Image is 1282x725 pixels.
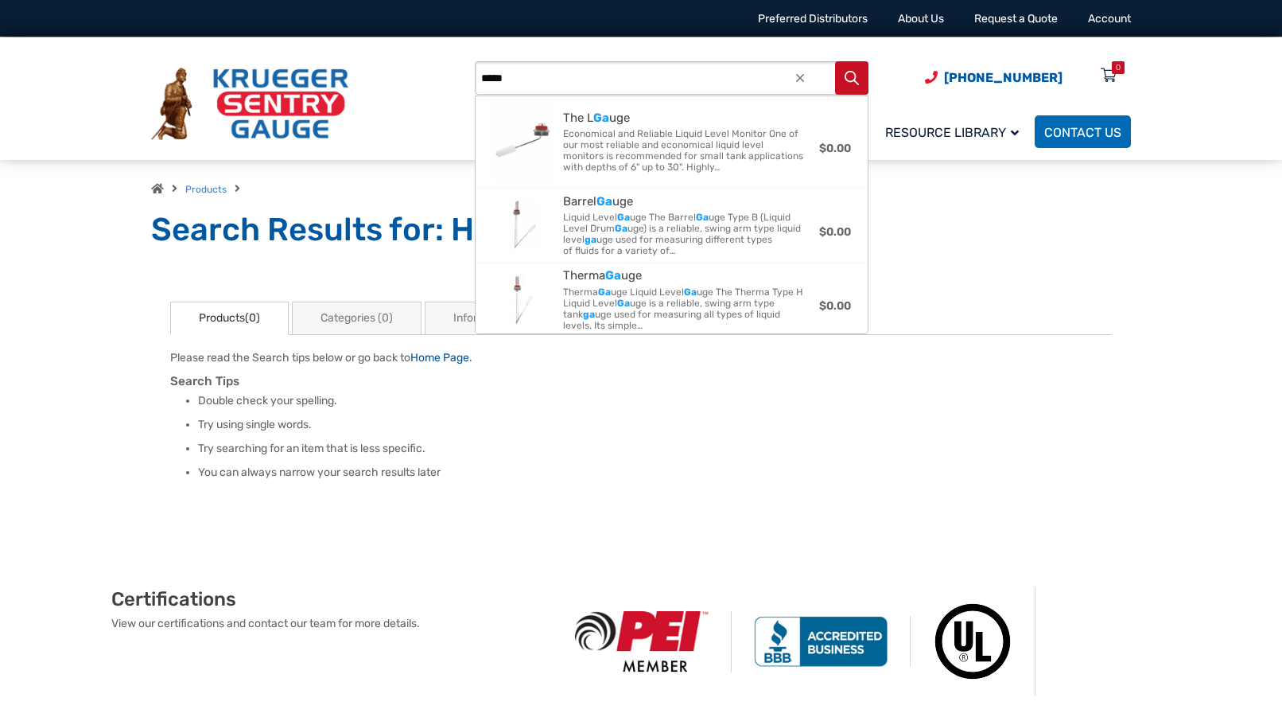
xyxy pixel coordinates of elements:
span: Barrel uge [563,195,818,209]
h3: Search Tips [170,374,1112,389]
a: The L GaugeThe LGaugeEconomical and Reliable Liquid Level Monitor One of our most reliable and ec... [476,96,868,189]
h2: Certifications [111,587,553,611]
li: Try searching for an item that is less specific. [198,441,1112,457]
a: Therma GaugeThermaGaugeThermaGauge Liquid LevelGauge The Therma Type H Liquid LevelGauge is a rel... [476,263,868,338]
a: Account [1088,12,1131,25]
img: PEI Member [553,611,732,672]
span: Resource Library [885,125,1019,140]
img: Krueger Sentry Gauge [151,68,348,141]
li: Try using single words. [198,417,1112,433]
a: Preferred Distributors [758,12,868,25]
li: Double check your spelling. [198,393,1112,409]
strong: Ga [617,298,630,309]
strong: Ga [593,111,609,125]
strong: Ga [684,286,697,298]
a: Request a Quote [974,12,1058,25]
img: BBB [732,616,911,667]
a: Information [425,302,541,335]
a: Resource Library [876,113,1035,150]
span: The L uge [563,111,818,125]
a: Contact Us [1035,115,1131,148]
img: The L Gauge [491,103,555,182]
span: $ [819,299,826,313]
h1: Search Results for: H-2-33-s2 [151,210,1131,250]
img: Underwriters Laboratories [911,587,1035,696]
a: About Us [898,12,944,25]
span: [PHONE_NUMBER] [944,70,1063,85]
strong: Ga [598,286,611,298]
span: Liquid Level uge The Barrel uge Type B (Liquid Level Drum uge) is a reliable, swing arm type liqu... [563,212,806,256]
div: 0 [1116,61,1121,74]
button: Search [835,61,868,95]
a: Barrel GaugeBarrelGaugeLiquid LevelGauge The BarrelGauge Type B (Liquid Level DrumGauge) is a rel... [476,189,868,263]
a: Categories (0) [292,302,422,335]
strong: Ga [696,212,709,223]
a: Products(0) [170,302,289,335]
a: Phone Number (920) 434-8860 [925,68,1063,88]
li: You can always narrow your search results later [198,465,1112,481]
strong: ga [583,309,595,320]
span: $ [819,142,826,155]
bdi: 0.00 [819,299,851,313]
img: Therma Gauge [498,275,549,325]
p: Please read the Search tips below or go back to . [170,349,1112,366]
a: Products [185,184,227,195]
p: View our certifications and contact our team for more details. [111,615,553,632]
span: $ [819,225,826,239]
strong: Ga [615,223,627,234]
strong: Ga [617,212,630,223]
a: Home Page [410,351,469,364]
span: Economical and Reliable Liquid Level Monitor One of our most reliable and economical liquid level... [563,128,806,173]
strong: ga [585,234,596,245]
strong: Ga [596,194,612,209]
span: Therma uge [563,269,818,283]
span: Contact Us [1044,125,1121,140]
strong: Ga [605,268,621,283]
img: Barrel Gauge [498,200,549,251]
span: Therma uge Liquid Level uge The Therma Type H Liquid Level uge is a reliable, swing arm type tank... [563,286,806,331]
bdi: 0.00 [819,142,851,155]
bdi: 0.00 [819,225,851,239]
